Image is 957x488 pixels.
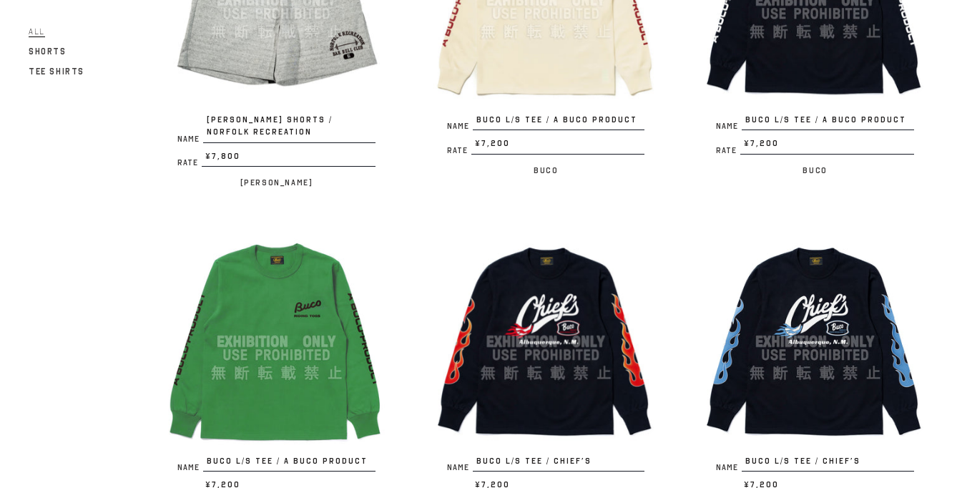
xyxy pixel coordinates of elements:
[433,228,659,455] img: BUCO L/S TEE / CHIEF’S
[29,63,84,80] a: Tee Shirts
[702,228,928,455] img: BUCO L/S TEE / CHIEF’S
[473,114,645,131] span: BUCO L/S TEE / A BUCO PRODUCT
[716,122,742,130] span: Name
[29,67,84,77] span: Tee Shirts
[202,150,376,167] span: ¥7,800
[177,159,202,167] span: Rate
[447,122,473,130] span: Name
[740,137,914,155] span: ¥7,200
[433,162,659,179] p: Buco
[471,137,645,155] span: ¥7,200
[702,162,928,179] p: Buco
[163,174,390,191] p: [PERSON_NAME]
[742,455,914,472] span: BUCO L/S TEE / CHIEF’S
[177,135,203,143] span: Name
[203,455,376,472] span: BUCO L/S TEE / A BUCO PRODUCT
[163,228,390,455] img: BUCO L/S TEE / A BUCO PRODUCT
[29,26,45,37] span: All
[203,114,376,143] span: [PERSON_NAME] SHORTS / NORFOLK RECREATION
[29,23,45,40] a: All
[29,43,67,60] a: Shorts
[447,147,471,155] span: Rate
[177,464,203,472] span: Name
[716,147,740,155] span: Rate
[29,47,67,57] span: Shorts
[716,464,742,472] span: Name
[742,114,914,131] span: BUCO L/S TEE / A BUCO PRODUCT
[473,455,645,472] span: BUCO L/S TEE / CHIEF’S
[447,464,473,472] span: Name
